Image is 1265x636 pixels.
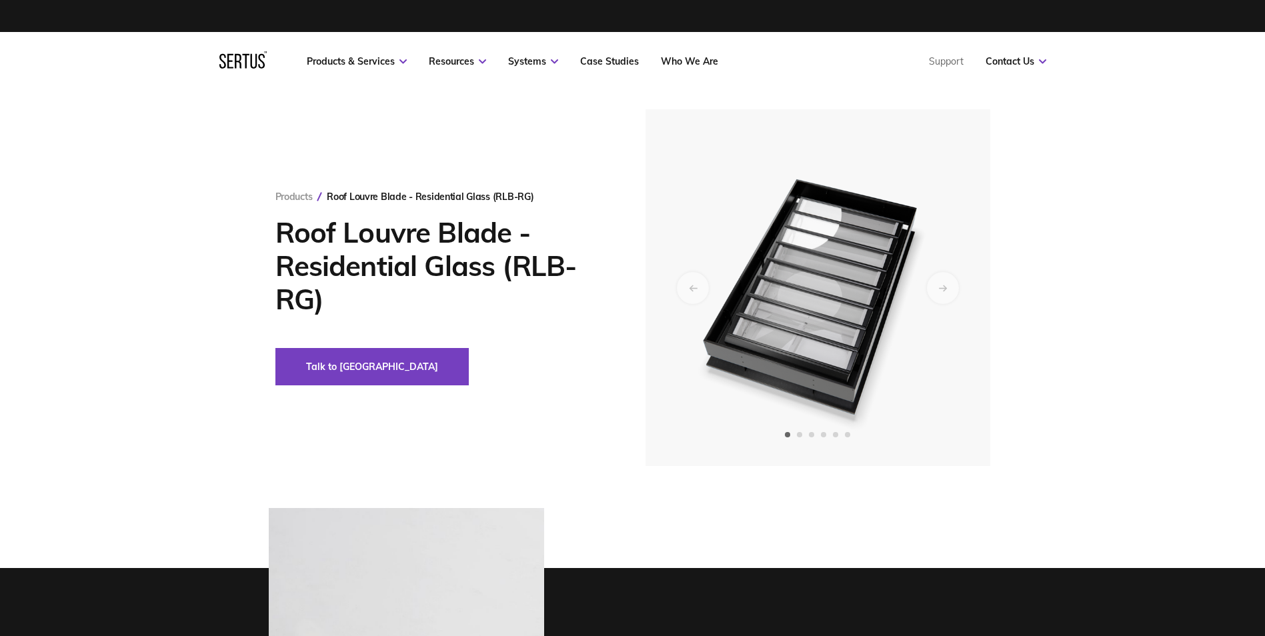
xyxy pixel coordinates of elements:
[275,348,469,385] button: Talk to [GEOGRAPHIC_DATA]
[275,216,605,316] h1: Roof Louvre Blade - Residential Glass (RLB-RG)
[927,272,959,304] div: Next slide
[307,55,407,67] a: Products & Services
[508,55,558,67] a: Systems
[661,55,718,67] a: Who We Are
[845,432,850,437] span: Go to slide 6
[429,55,486,67] a: Resources
[833,432,838,437] span: Go to slide 5
[821,432,826,437] span: Go to slide 4
[677,272,709,304] div: Previous slide
[580,55,639,67] a: Case Studies
[275,191,313,203] a: Products
[986,55,1046,67] a: Contact Us
[929,55,964,67] a: Support
[797,432,802,437] span: Go to slide 2
[809,432,814,437] span: Go to slide 3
